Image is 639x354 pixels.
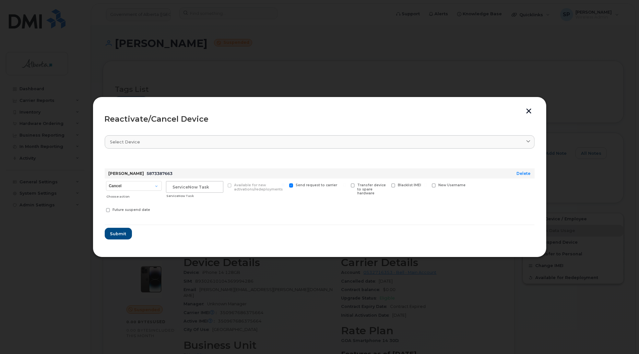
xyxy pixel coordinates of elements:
[281,183,285,187] input: Send request to carrier
[105,115,535,123] div: Reactivate/Cancel Device
[438,183,466,187] span: New Username
[166,181,223,193] input: ServiceNow Task
[296,183,337,187] span: Send request to carrier
[343,183,346,187] input: Transfer device to spare hardware
[110,231,126,237] span: Submit
[357,183,386,196] span: Transfer device to spare hardware
[147,171,173,176] span: 5873387663
[517,171,531,176] a: Delete
[105,228,132,239] button: Submit
[109,171,144,176] strong: [PERSON_NAME]
[384,183,387,187] input: Blacklist IMEI
[234,183,283,191] span: Available for new activations/redeployments
[424,183,427,187] input: New Username
[106,191,161,199] div: Choose action
[166,193,223,199] div: ServiceNow Task
[220,183,223,187] input: Available for new activations/redeployments
[398,183,421,187] span: Blacklist IMEI
[105,135,535,149] a: Select device
[112,208,150,212] span: Future suspend date
[110,139,140,145] span: Select device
